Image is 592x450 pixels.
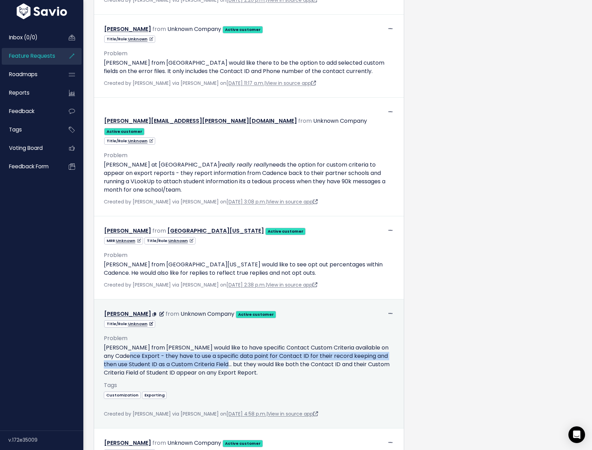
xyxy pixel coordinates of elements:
[266,80,316,87] a: View in source app
[152,439,166,447] span: from
[104,251,127,259] span: Problem
[104,151,127,159] span: Problem
[104,381,117,389] span: Tags
[2,30,58,46] a: Inbox (0/0)
[104,410,318,417] span: Created by [PERSON_NAME] via [PERSON_NAME] on |
[9,126,22,133] span: Tags
[104,59,394,75] p: [PERSON_NAME] from [GEOGRAPHIC_DATA] would like there to be the option to add selected custom fie...
[104,117,297,125] a: [PERSON_NAME][EMAIL_ADDRESS][PERSON_NAME][DOMAIN_NAME]
[15,3,69,19] img: logo-white.9d6f32f41409.svg
[9,71,37,78] span: Roadmaps
[238,312,274,317] strong: Active customer
[104,439,151,447] a: [PERSON_NAME]
[568,426,585,443] div: Open Intercom Messenger
[104,281,317,288] span: Created by [PERSON_NAME] via [PERSON_NAME] on |
[104,237,143,244] span: MRR:
[104,227,151,235] a: [PERSON_NAME]
[104,344,394,377] p: [PERSON_NAME] from [PERSON_NAME] would like to have specific Contact Custom Criteria available on...
[104,260,394,277] p: [PERSON_NAME] from [GEOGRAPHIC_DATA][US_STATE] would like to see opt out percentages within Caden...
[104,198,318,205] span: Created by [PERSON_NAME] via [PERSON_NAME] on |
[104,391,141,398] a: Customization
[225,441,261,446] strong: Active customer
[104,49,127,57] span: Problem
[9,52,55,59] span: Feature Requests
[104,310,151,318] a: [PERSON_NAME]
[142,391,167,398] a: Exporting
[9,163,49,170] span: Feedback form
[226,198,266,205] a: [DATE] 3:08 p.m.
[104,80,316,87] span: Created by [PERSON_NAME] via [PERSON_NAME] on |
[313,116,367,126] div: Unknown Company
[2,140,58,156] a: Voting Board
[104,334,127,342] span: Problem
[267,281,317,288] a: View in source app
[9,107,34,115] span: Feedback
[220,161,269,169] em: really really really
[268,228,303,234] strong: Active customer
[2,85,58,101] a: Reports
[2,66,58,82] a: Roadmaps
[167,227,264,235] a: [GEOGRAPHIC_DATA][US_STATE]
[152,25,166,33] span: from
[268,410,318,417] a: View in source app
[2,122,58,138] a: Tags
[166,310,179,318] span: from
[9,89,30,96] span: Reports
[2,103,58,119] a: Feedback
[104,320,155,328] span: Title/Role:
[181,309,234,319] div: Unknown Company
[152,227,166,235] span: from
[168,238,193,243] a: Unknown
[226,410,266,417] a: [DATE] 4:58 p.m.
[9,34,37,41] span: Inbox (0/0)
[2,159,58,175] a: Feedback form
[225,27,261,32] strong: Active customer
[226,80,264,87] a: [DATE] 11:17 a.m.
[128,321,153,327] a: Unknown
[226,281,266,288] a: [DATE] 2:38 p.m.
[104,25,151,33] a: [PERSON_NAME]
[107,129,142,134] strong: Active customer
[9,144,43,152] span: Voting Board
[144,237,195,244] span: Title/Role:
[298,117,312,125] span: from
[267,198,318,205] a: View in source app
[104,35,155,43] span: Title/Role:
[8,431,83,449] div: v.172e35009
[167,438,221,448] div: Unknown Company
[167,24,221,34] div: Unknown Company
[128,138,153,144] a: Unknown
[116,238,141,243] a: Unknown
[104,161,394,194] p: [PERSON_NAME] at [GEOGRAPHIC_DATA] needs the option for custom criteria to appear on export repor...
[104,137,155,145] span: Title/Role:
[152,312,156,316] i: Copy Email to clipboard
[2,48,58,64] a: Feature Requests
[128,36,153,42] a: Unknown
